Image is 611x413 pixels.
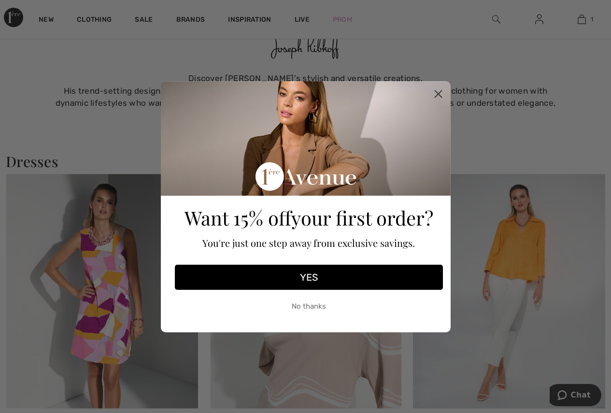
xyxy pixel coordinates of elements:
span: Chat [21,7,41,15]
button: YES [175,265,443,290]
button: No thanks [175,295,443,319]
button: Close dialog [430,85,447,102]
span: You're just one step away from exclusive savings. [202,236,415,249]
span: Want 15% off [185,205,291,230]
span: your first order? [291,205,433,230]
